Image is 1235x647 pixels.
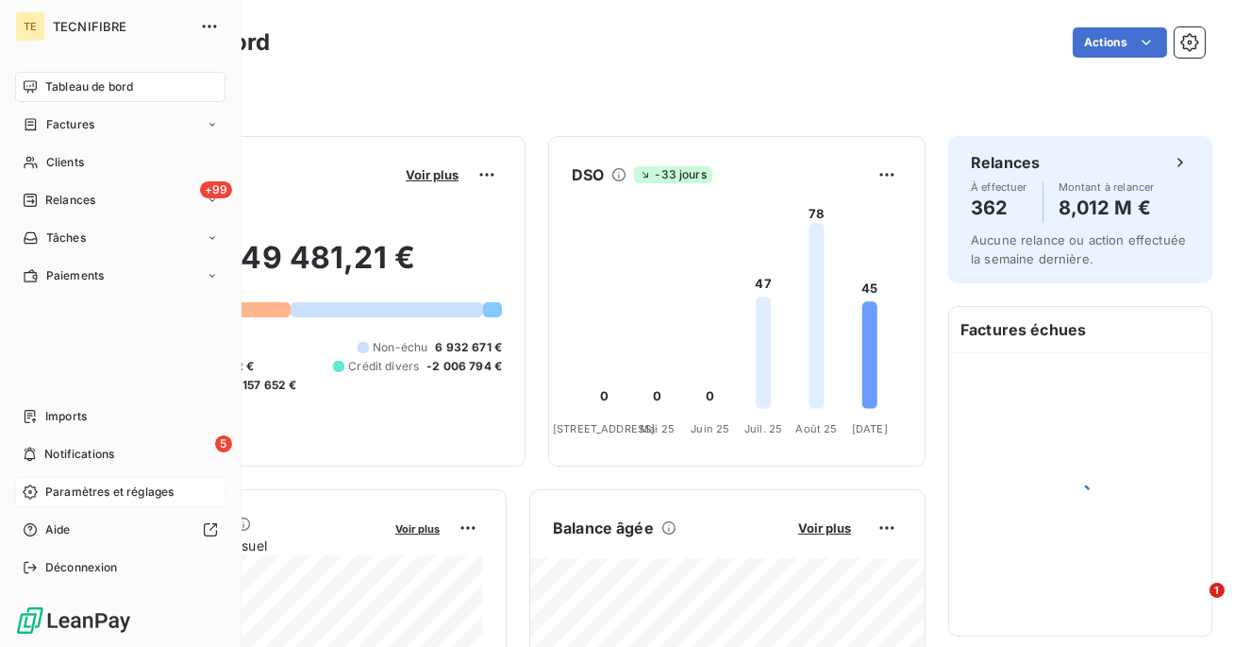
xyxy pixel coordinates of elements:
tspan: Juin 25 [691,422,729,435]
span: Relances [45,192,95,209]
span: Crédit divers [348,358,419,375]
h6: DSO [572,163,604,186]
span: -2 006 794 € [426,358,502,375]
div: TE [15,11,45,42]
span: 1 [1210,583,1225,598]
button: Voir plus [390,519,445,536]
span: Montant à relancer [1059,181,1155,193]
span: Paiements [46,267,104,284]
h4: 362 [971,193,1027,223]
span: Clients [46,154,84,171]
span: Tableau de bord [45,78,133,95]
h2: 9 849 481,21 € [107,239,502,296]
tspan: [STREET_ADDRESS] [553,422,655,435]
span: Voir plus [406,167,459,182]
tspan: Août 25 [795,422,837,435]
tspan: [DATE] [852,422,888,435]
a: Aide [15,515,225,545]
img: Logo LeanPay [15,605,132,636]
span: À effectuer [971,181,1027,193]
span: Voir plus [798,520,851,536]
span: +99 [200,181,232,198]
tspan: Juil. 25 [744,422,782,435]
button: Actions [1073,27,1167,58]
span: Tâches [46,230,86,247]
span: Aucune relance ou action effectuée la semaine dernière. [971,232,1186,266]
iframe: Intercom live chat [1171,583,1216,628]
span: Notifications [44,446,114,463]
button: Voir plus [400,166,464,183]
span: TECNIFIBRE [53,19,189,34]
tspan: Mai 25 [640,422,675,435]
span: Déconnexion [45,559,118,576]
span: Factures [46,116,94,133]
h6: Factures échues [949,307,1211,352]
span: 5 [215,435,232,452]
h4: 8,012 M € [1059,193,1155,223]
span: Paramètres et réglages [45,484,174,501]
span: Chiffre d'affaires mensuel [107,536,382,555]
span: Imports [45,408,87,425]
button: Voir plus [793,519,857,536]
span: Voir plus [395,522,440,536]
span: -157 652 € [237,377,297,394]
h6: Relances [971,151,1040,174]
span: -33 jours [634,166,711,183]
span: 6 932 671 € [435,339,502,356]
span: Non-échu [373,339,427,356]
h6: Balance âgée [553,517,654,539]
span: Aide [45,521,71,538]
